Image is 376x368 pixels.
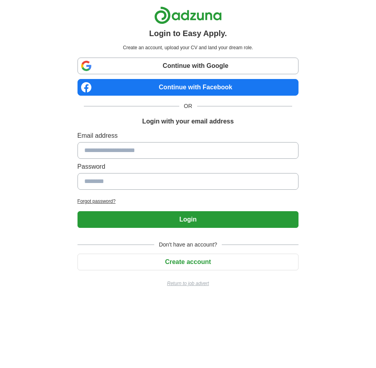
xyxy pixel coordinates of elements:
[79,44,297,51] p: Create an account, upload your CV and land your dream role.
[78,211,299,228] button: Login
[78,198,299,205] a: Forgot password?
[154,241,222,249] span: Don't have an account?
[78,254,299,270] button: Create account
[78,58,299,74] a: Continue with Google
[78,280,299,287] a: Return to job advert
[78,79,299,96] a: Continue with Facebook
[142,117,234,126] h1: Login with your email address
[78,162,299,171] label: Password
[78,258,299,265] a: Create account
[149,27,227,39] h1: Login to Easy Apply.
[154,6,222,24] img: Adzuna logo
[78,131,299,141] label: Email address
[179,102,197,110] span: OR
